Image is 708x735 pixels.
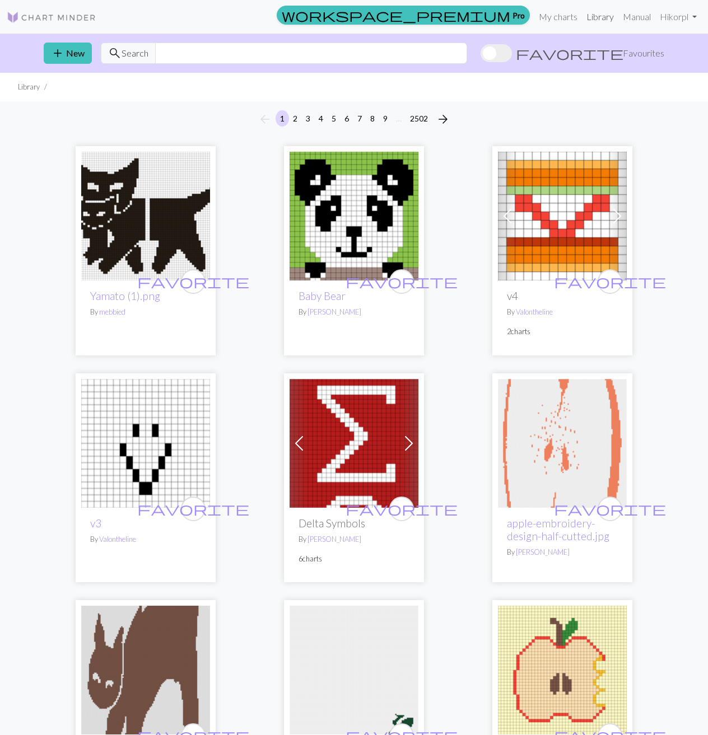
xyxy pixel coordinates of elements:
a: Apple [498,663,627,674]
span: Favourites [623,46,664,60]
button: favourite [598,497,622,521]
nav: Page navigation [254,110,454,128]
i: favourite [554,270,666,293]
span: favorite [554,273,666,290]
a: Library [582,6,618,28]
a: v3 [90,517,101,530]
a: Valontheline [516,307,553,316]
i: Next [436,113,450,126]
span: favorite [346,273,458,290]
img: Logo [7,11,96,24]
span: arrow_forward [436,111,450,127]
a: Manual [618,6,655,28]
button: 2502 [406,110,432,127]
i: favourite [346,270,458,293]
a: v4 [498,209,627,220]
label: Show favourites [481,43,664,64]
h2: v4 [507,289,618,302]
span: favorite [137,273,249,290]
button: 4 [314,110,328,127]
span: favorite [137,500,249,517]
p: By [90,307,201,317]
a: Lizard [290,663,418,674]
i: favourite [346,498,458,520]
p: By [299,534,409,545]
a: [PERSON_NAME] [308,535,361,544]
span: add [51,45,64,61]
a: apple-embroidery-design-half-cutted.jpg [507,517,609,542]
img: Apple [498,606,627,734]
a: Valontheline [99,535,136,544]
a: Delta Triangle [290,437,418,447]
button: favourite [181,497,206,521]
button: New [44,43,92,64]
button: 6 [340,110,353,127]
a: Baby Bear [290,209,418,220]
a: Baby Bear [299,289,346,302]
i: favourite [554,498,666,520]
button: 8 [366,110,379,127]
button: favourite [181,269,206,294]
a: Hikorpl [655,6,701,28]
h2: Delta Symbols [299,517,409,530]
img: v4 [498,152,627,280]
li: Library [18,82,40,92]
p: By [90,534,201,545]
img: Delta Triangle [290,379,418,508]
a: [PERSON_NAME] [308,307,361,316]
button: 5 [327,110,341,127]
button: 3 [301,110,315,127]
button: 1 [276,110,289,127]
p: 6 charts [299,554,409,564]
span: search [108,45,122,61]
button: 2 [288,110,302,127]
a: Yamato (1).png [81,209,210,220]
a: v3 [81,437,210,447]
a: My charts [534,6,582,28]
span: favorite [346,500,458,517]
button: favourite [598,269,622,294]
button: favourite [389,497,414,521]
a: [PERSON_NAME] [516,547,570,556]
a: Pro [277,6,530,25]
p: 2 charts [507,326,618,337]
span: favorite [554,500,666,517]
img: Yamato (1).png [81,152,210,280]
span: Search [122,46,148,60]
a: apple-embroidery-design-half-cutted.jpg [498,437,627,447]
span: workspace_premium [282,7,510,23]
img: Lizard [290,606,418,734]
i: favourite [137,498,249,520]
a: Yamato (1).png [90,289,160,302]
i: favourite [137,270,249,293]
span: favorite [516,45,623,61]
img: Baby Bear [290,152,418,280]
button: 9 [379,110,392,127]
a: blanket (3).png [81,663,210,674]
button: Next [432,110,454,128]
p: By [507,307,618,317]
button: 7 [353,110,366,127]
a: mebbied [99,307,125,316]
p: By [507,547,618,558]
button: favourite [389,269,414,294]
p: By [299,307,409,317]
img: blanket (3).png [81,606,210,734]
img: apple-embroidery-design-half-cutted.jpg [498,379,627,508]
img: v3 [81,379,210,508]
